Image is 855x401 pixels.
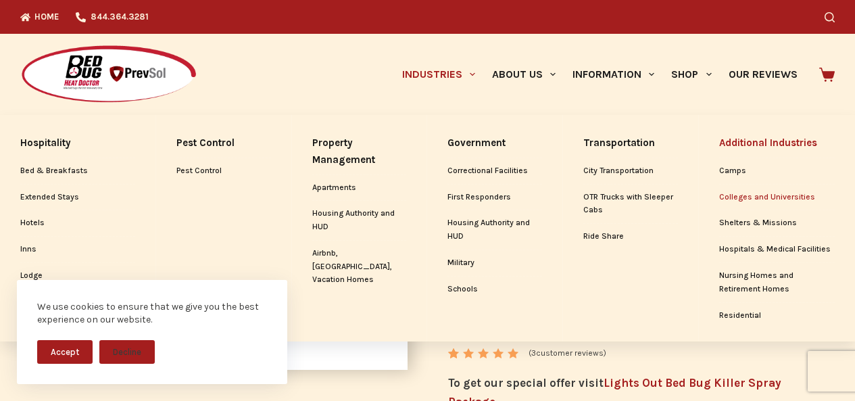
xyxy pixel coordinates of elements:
span: 3 [531,348,536,358]
img: Prevsol/Bed Bug Heat Doctor [20,45,197,105]
a: Information [564,34,663,115]
a: Camps [719,158,835,184]
nav: Primary [393,34,806,115]
button: Open LiveChat chat widget [11,5,51,46]
a: About Us [483,34,564,115]
a: Nursing Homes and Retirement Homes [719,263,835,302]
span: 3 [448,348,458,369]
a: Shop [663,34,720,115]
button: Search [825,12,835,22]
div: Rated 5.00 out of 5 [448,348,520,358]
a: Shelters & Missions [719,210,835,236]
a: Lodge [20,263,135,289]
a: Industries [393,34,483,115]
a: Housing Authority and HUD [312,201,407,240]
a: Pest Control [176,158,271,184]
a: Hotels [20,210,135,236]
a: Inns [20,237,135,262]
a: Colleges and Universities [719,185,835,210]
a: Pest Control [176,128,271,158]
a: City Transportation [583,158,678,184]
a: OTR Trucks with Sleeper Cabs [583,185,678,224]
a: Extended Stays [20,185,135,210]
a: First Responders [447,185,542,210]
a: Transportation [583,128,678,158]
a: (3customer reviews) [529,347,606,360]
a: Airbnb, [GEOGRAPHIC_DATA], Vacation Homes [312,241,407,293]
a: Correctional Facilities [447,158,542,184]
a: Government [447,128,542,158]
a: Apartments [312,175,407,201]
a: Hospitality [20,128,135,158]
a: Residential [719,303,835,329]
a: Housing Authority and HUD [447,210,542,250]
a: Our Reviews [720,34,806,115]
a: Ride Share [583,224,678,250]
a: Additional Industries [719,128,835,158]
a: Hospitals & Medical Facilities [719,237,835,262]
a: Property Management [312,128,407,174]
a: Military [447,250,542,276]
a: Schools [447,277,542,302]
button: Accept [37,340,93,364]
button: Decline [99,340,155,364]
div: We use cookies to ensure that we give you the best experience on our website. [37,300,267,327]
a: Bed & Breakfasts [20,158,135,184]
